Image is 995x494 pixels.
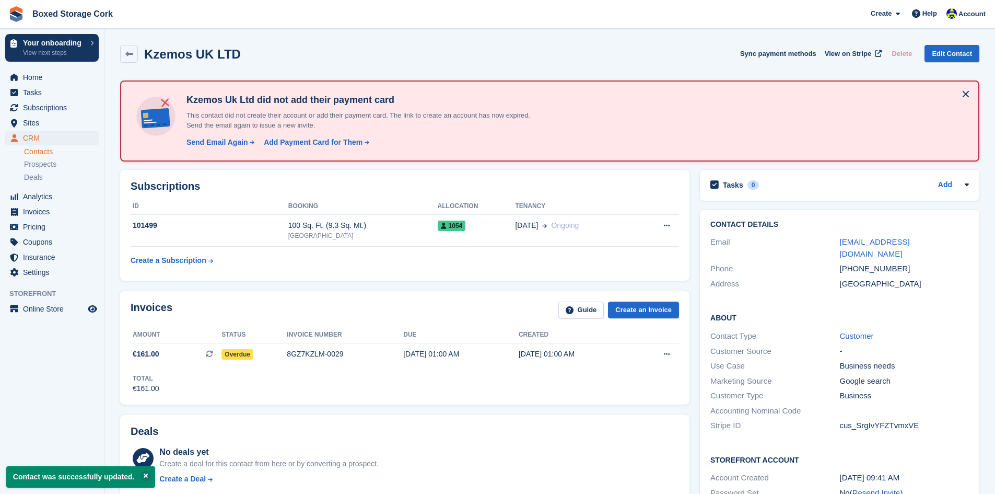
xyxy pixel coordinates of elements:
[519,327,634,343] th: Created
[924,45,979,62] a: Edit Contact
[131,426,158,438] h2: Deals
[840,237,910,258] a: [EMAIL_ADDRESS][DOMAIN_NAME]
[608,302,679,319] a: Create an Invoice
[710,346,839,358] div: Customer Source
[740,45,816,62] button: Sync payment methods
[821,45,884,62] a: View on Stripe
[221,327,287,343] th: Status
[131,180,679,192] h2: Subscriptions
[5,235,99,249] a: menu
[825,49,871,59] span: View on Stripe
[287,327,403,343] th: Invoice number
[840,278,969,290] div: [GEOGRAPHIC_DATA]
[710,221,969,229] h2: Contact Details
[558,302,604,319] a: Guide
[840,263,969,275] div: [PHONE_NUMBER]
[23,265,86,280] span: Settings
[23,39,85,47] p: Your onboarding
[159,458,378,469] div: Create a deal for this contact from here or by converting a prospect.
[5,220,99,234] a: menu
[710,360,839,372] div: Use Case
[24,173,43,182] span: Deals
[840,390,969,402] div: Business
[23,116,86,130] span: Sites
[403,349,519,360] div: [DATE] 01:00 AM
[938,179,952,191] a: Add
[887,45,916,62] button: Delete
[131,198,288,215] th: ID
[131,251,213,270] a: Create a Subscription
[5,100,99,115] a: menu
[182,110,548,131] p: This contact did not create their account or add their payment card. The link to create an accoun...
[131,302,172,319] h2: Invoices
[288,231,438,240] div: [GEOGRAPHIC_DATA]
[5,85,99,100] a: menu
[287,349,403,360] div: 8GZ7KZLM-0029
[871,8,892,19] span: Create
[710,375,839,387] div: Marketing Source
[840,472,969,484] div: [DATE] 09:41 AM
[710,236,839,260] div: Email
[288,220,438,231] div: 100 Sq. Ft. (9.3 Sq. Mt.)
[710,472,839,484] div: Account Created
[519,349,634,360] div: [DATE] 01:00 AM
[723,180,743,190] h2: Tasks
[24,159,56,169] span: Prospects
[958,9,986,19] span: Account
[221,349,253,360] span: Overdue
[5,70,99,85] a: menu
[710,390,839,402] div: Customer Type
[515,220,538,231] span: [DATE]
[159,446,378,458] div: No deals yet
[23,302,86,316] span: Online Store
[131,327,221,343] th: Amount
[551,221,579,229] span: Ongoing
[23,85,86,100] span: Tasks
[23,235,86,249] span: Coupons
[24,159,99,170] a: Prospects
[840,360,969,372] div: Business needs
[86,303,99,315] a: Preview store
[403,327,519,343] th: Due
[710,420,839,432] div: Stripe ID
[710,312,969,323] h2: About
[131,220,288,231] div: 101499
[5,131,99,145] a: menu
[288,198,438,215] th: Booking
[186,137,248,148] div: Send Email Again
[5,250,99,265] a: menu
[182,94,548,106] h4: Kzemos Uk Ltd did not add their payment card
[159,474,378,485] a: Create a Deal
[747,180,759,190] div: 0
[710,330,839,342] div: Contact Type
[23,220,86,234] span: Pricing
[840,375,969,387] div: Google search
[133,383,159,394] div: €161.00
[5,302,99,316] a: menu
[840,346,969,358] div: -
[438,221,466,231] span: 1054
[28,5,117,22] a: Boxed Storage Cork
[23,250,86,265] span: Insurance
[5,116,99,130] a: menu
[840,420,969,432] div: cus_SrgIvYFZTvmxVE
[515,198,637,215] th: Tenancy
[840,331,874,340] a: Customer
[23,131,86,145] span: CRM
[24,147,99,157] a: Contacts
[131,255,206,266] div: Create a Subscription
[710,263,839,275] div: Phone
[134,94,178,139] img: no-card-linked-e7822e413c904bf8b177c4d89f31251c4716f9871600ec3ca5bfc59e148c83f4.svg
[438,198,516,215] th: Allocation
[710,454,969,465] h2: Storefront Account
[946,8,957,19] img: Vincent
[23,48,85,58] p: View next steps
[5,265,99,280] a: menu
[5,34,99,62] a: Your onboarding View next steps
[159,474,206,485] div: Create a Deal
[710,278,839,290] div: Address
[8,6,24,22] img: stora-icon-8386f47178a22dfd0bd8f6a31ec36ba5ce8667c1dd55bd0f319d3a0aa187defe.svg
[23,100,86,115] span: Subscriptions
[5,189,99,204] a: menu
[5,204,99,219] a: menu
